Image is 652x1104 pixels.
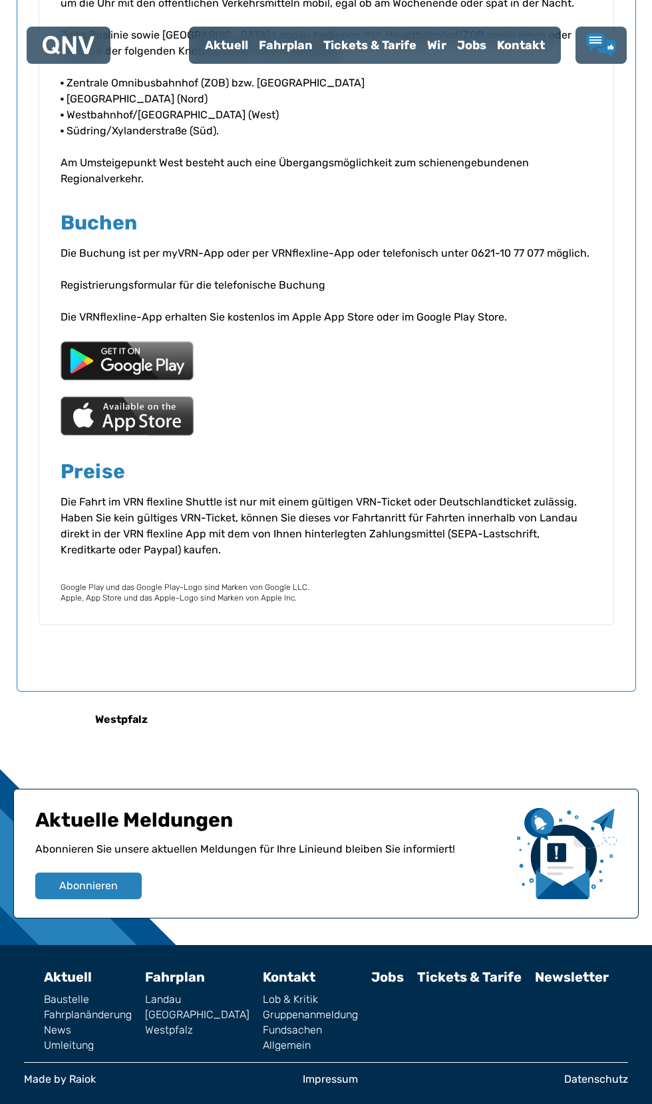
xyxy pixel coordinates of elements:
span: Abonnieren [59,878,118,894]
img: Link zum Google Play Store [61,341,194,380]
h5: Buchen [61,211,592,235]
a: Westpfalz [33,704,210,736]
a: Tickets & Tarife [417,969,522,985]
h6: Westpfalz [90,709,153,730]
a: Jobs [371,969,404,985]
a: Kontakt [263,969,315,985]
a: Datenschutz [564,1074,628,1085]
p: Die Fahrt im VRN flexline Shuttle ist nur mit einem gültigen VRN-Ticket oder Deutschlandticket zu... [61,494,592,558]
p: Google Play und das Google Play-Logo sind Marken von Google LLC. [61,582,592,593]
a: Baustelle [44,994,132,1005]
a: News [44,1025,132,1035]
a: Landau [145,994,249,1005]
a: Wir [422,28,452,63]
button: Abonnieren [35,873,142,899]
a: Kontakt [492,28,550,63]
p: Die VRNflexline-App erhalten Sie kostenlos im Apple App Store oder im Google Play Store. [61,309,592,436]
a: [GEOGRAPHIC_DATA] [145,1010,249,1020]
p: Die Buchung ist per myVRN-App oder per VRNflexline-App oder telefonisch unter 0621-10 77 077 mögl... [61,245,592,261]
a: Made by Raiok [24,1074,96,1085]
a: Fahrplan [253,28,318,63]
a: Fahrplanänderung [44,1010,132,1020]
a: QNV Logo [43,32,94,59]
a: Lob & Kritik [263,994,358,1005]
a: Fahrplan [145,969,205,985]
h5: Preise [61,460,592,483]
a: Westpfalz [145,1025,249,1035]
img: newsletter [517,808,617,899]
p: Apple, App Store und das Apple-Logo sind Marken von Apple Inc. [61,593,592,603]
img: QNV Logo [43,36,94,55]
h1: Aktuelle Meldungen [35,808,506,841]
a: Newsletter [535,969,609,985]
img: Link zum Apple Store [61,396,194,436]
a: Jobs [452,28,492,63]
a: Tickets & Tarife [318,28,422,63]
p: Abonnieren Sie unsere aktuellen Meldungen für Ihre Linie und bleiben Sie informiert! [35,841,506,873]
a: Aktuell [44,969,92,985]
a: Umleitung [44,1040,132,1051]
a: Lob & Kritik [586,33,616,57]
a: Registrierungsformular für die telefonische Buchung [61,279,325,291]
a: Impressum [303,1074,358,1085]
a: Aktuell [200,28,253,63]
a: Fundsachen [263,1025,358,1035]
a: Gruppenanmeldung [263,1010,358,1020]
a: Allgemein [263,1040,358,1051]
